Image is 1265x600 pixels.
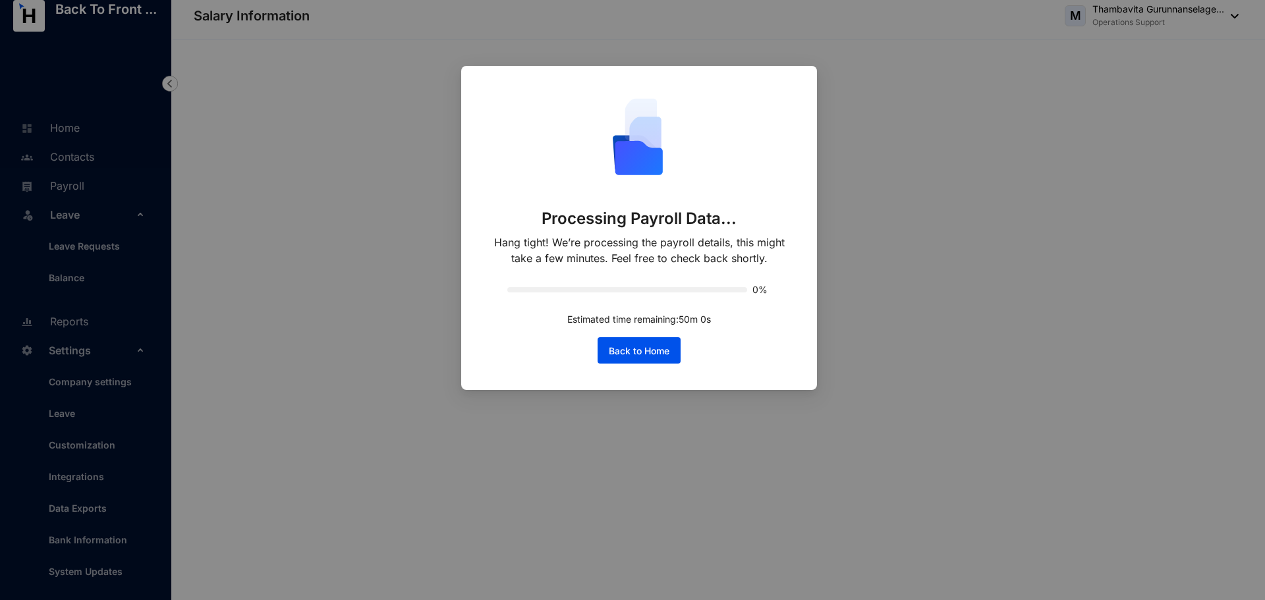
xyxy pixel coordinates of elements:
p: Estimated time remaining: 50 m 0 s [567,312,711,327]
p: Processing Payroll Data... [542,208,737,229]
p: Hang tight! We’re processing the payroll details, this might take a few minutes. Feel free to che... [488,234,791,266]
span: Back to Home [609,344,669,358]
span: 0% [752,285,771,294]
button: Back to Home [598,337,681,364]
